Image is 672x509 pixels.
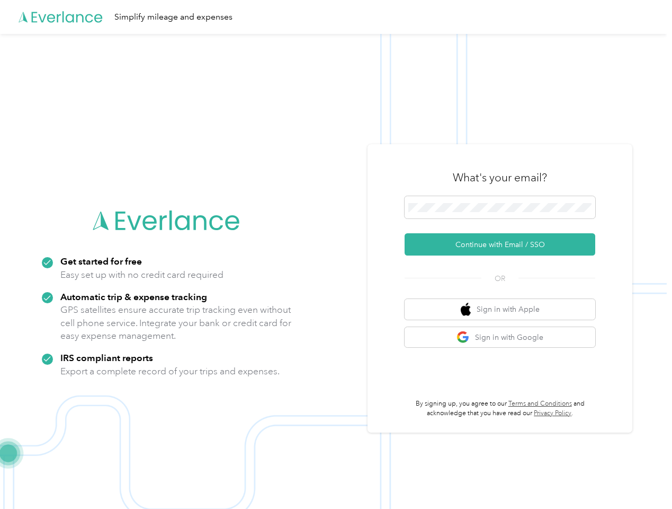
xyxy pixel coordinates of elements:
a: Privacy Policy [534,409,571,417]
p: Easy set up with no credit card required [60,268,223,282]
img: google logo [456,331,470,344]
img: apple logo [461,303,471,316]
strong: IRS compliant reports [60,352,153,363]
p: By signing up, you agree to our and acknowledge that you have read our . [405,399,595,418]
h3: What's your email? [453,170,547,185]
p: Export a complete record of your trips and expenses. [60,365,280,378]
strong: Automatic trip & expense tracking [60,291,207,302]
a: Terms and Conditions [508,400,572,408]
div: Simplify mileage and expenses [114,11,232,24]
span: OR [481,273,518,284]
button: google logoSign in with Google [405,327,595,348]
button: apple logoSign in with Apple [405,299,595,320]
p: GPS satellites ensure accurate trip tracking even without cell phone service. Integrate your bank... [60,303,292,343]
strong: Get started for free [60,256,142,267]
button: Continue with Email / SSO [405,233,595,256]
